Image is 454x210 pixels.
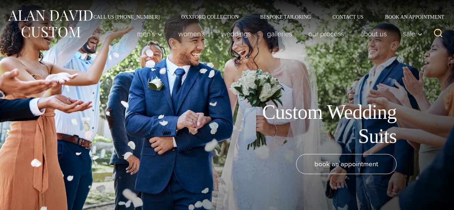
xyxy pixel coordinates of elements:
[170,14,249,19] a: Oxxford Collection
[430,25,447,42] button: View Search Form
[352,27,395,41] a: About Us
[235,100,397,148] h1: Custom Wedding Suits
[296,154,397,174] a: book an appointment
[300,27,352,41] a: Our Process
[83,14,170,19] a: Call Us [PHONE_NUMBER]
[137,30,162,37] span: Men’s
[259,27,300,41] a: Galleries
[214,27,259,41] a: weddings
[403,30,422,37] span: Sale
[129,27,426,41] nav: Primary Navigation
[170,27,214,41] a: Women’s
[322,14,374,19] a: Contact Us
[314,159,378,169] span: book an appointment
[249,14,322,19] a: Bespoke Tailoring
[83,14,447,19] nav: Secondary Navigation
[374,14,447,19] a: Book an Appointment
[7,8,93,40] img: Alan David Custom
